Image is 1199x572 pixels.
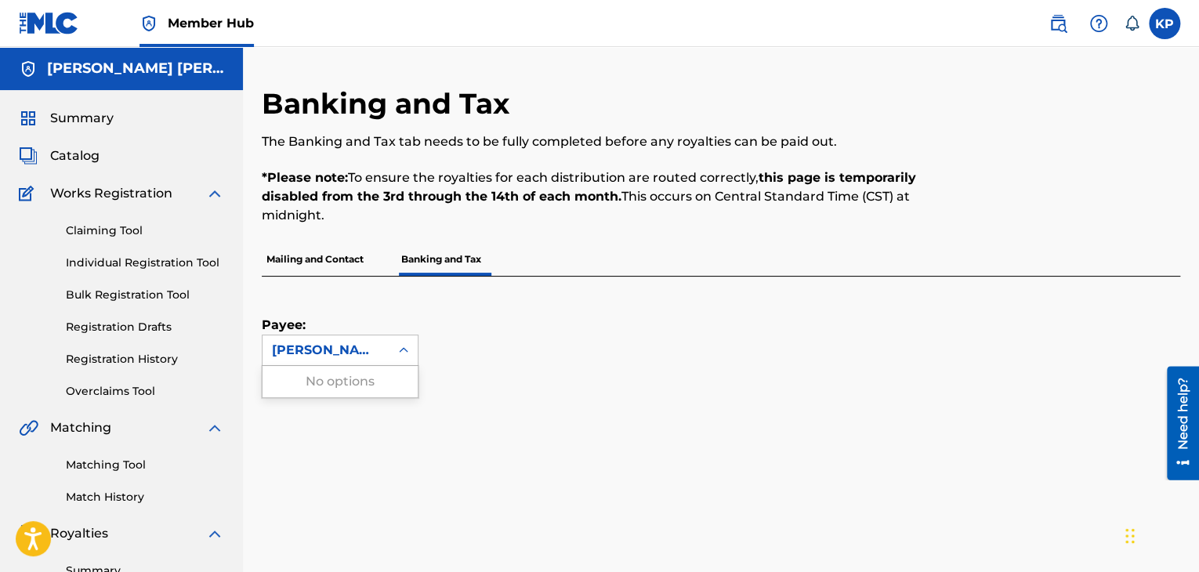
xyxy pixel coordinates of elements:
[66,223,224,239] a: Claiming Tool
[1149,8,1180,39] div: User Menu
[168,14,254,32] span: Member Hub
[66,383,224,400] a: Overclaims Tool
[66,457,224,473] a: Matching Tool
[19,60,38,78] img: Accounts
[19,109,38,128] img: Summary
[19,147,38,165] img: Catalog
[66,319,224,335] a: Registration Drafts
[66,351,224,367] a: Registration History
[1124,16,1139,31] div: Notifications
[66,489,224,505] a: Match History
[1042,8,1074,39] a: Public Search
[262,243,368,276] p: Mailing and Contact
[1083,8,1114,39] div: Help
[50,147,100,165] span: Catalog
[19,109,114,128] a: SummarySummary
[66,287,224,303] a: Bulk Registration Tool
[1121,497,1199,572] iframe: Chat Widget
[272,341,380,360] div: [PERSON_NAME] [PERSON_NAME]
[1125,512,1135,559] div: Drag
[19,524,38,543] img: Royalties
[262,170,348,185] strong: *Please note:
[205,184,224,203] img: expand
[205,524,224,543] img: expand
[50,184,172,203] span: Works Registration
[1089,14,1108,33] img: help
[262,316,340,335] label: Payee:
[263,366,418,397] div: No options
[50,524,108,543] span: Royalties
[50,418,111,437] span: Matching
[397,243,486,276] p: Banking and Tax
[66,255,224,271] a: Individual Registration Tool
[205,418,224,437] img: expand
[19,147,100,165] a: CatalogCatalog
[19,184,39,203] img: Works Registration
[262,86,517,121] h2: Banking and Tax
[50,109,114,128] span: Summary
[262,168,969,225] p: To ensure the royalties for each distribution are routed correctly, This occurs on Central Standa...
[47,60,224,78] h5: Kwabena Ofori Peprah
[19,12,79,34] img: MLC Logo
[1155,367,1199,480] iframe: Resource Center
[17,11,38,83] div: Need help?
[1049,14,1067,33] img: search
[262,132,969,151] p: The Banking and Tax tab needs to be fully completed before any royalties can be paid out.
[19,418,38,437] img: Matching
[139,14,158,33] img: Top Rightsholder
